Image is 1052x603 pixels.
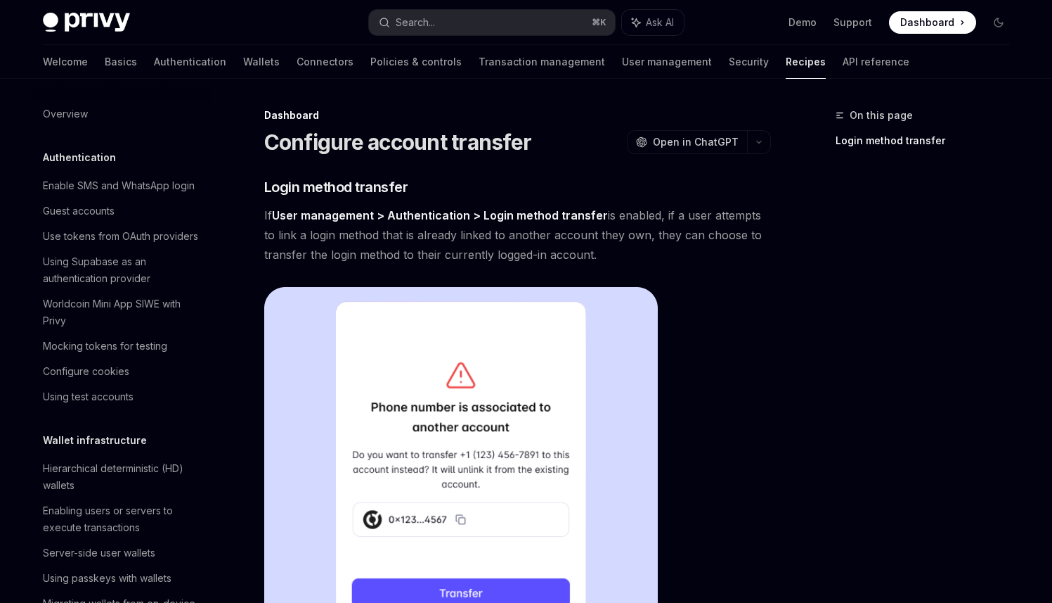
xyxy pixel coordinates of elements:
[43,570,171,587] div: Using passkeys with wallets
[43,363,129,380] div: Configure cookies
[836,129,1021,152] a: Login method transfer
[105,45,137,79] a: Basics
[622,10,684,35] button: Ask AI
[622,45,712,79] a: User management
[32,359,212,384] a: Configure cookies
[264,129,532,155] h1: Configure account transfer
[32,291,212,334] a: Worldcoin Mini App SIWE with Privy
[653,135,739,149] span: Open in ChatGPT
[32,249,212,291] a: Using Supabase as an authentication provider
[786,45,826,79] a: Recipes
[370,45,462,79] a: Policies & controls
[43,460,203,494] div: Hierarchical deterministic (HD) wallets
[592,17,606,28] span: ⌘ K
[396,14,435,31] div: Search...
[987,11,1010,34] button: Toggle dark mode
[43,149,116,166] h5: Authentication
[43,388,134,405] div: Using test accounts
[479,45,605,79] a: Transaction management
[272,208,608,222] strong: User management > Authentication > Login method transfer
[900,15,954,30] span: Dashboard
[264,177,408,197] span: Login method transfer
[43,13,130,32] img: dark logo
[43,228,198,245] div: Use tokens from OAuth providers
[32,198,212,224] a: Guest accounts
[646,15,674,30] span: Ask AI
[32,384,212,410] a: Using test accounts
[729,45,769,79] a: Security
[264,205,771,265] span: If is enabled, if a user attempts to link a login method that is already linked to another accoun...
[43,338,167,355] div: Mocking tokens for testing
[32,456,212,498] a: Hierarchical deterministic (HD) wallets
[32,498,212,540] a: Enabling users or servers to execute transactions
[43,203,115,220] div: Guest accounts
[788,15,817,30] a: Demo
[264,108,771,122] div: Dashboard
[32,334,212,359] a: Mocking tokens for testing
[43,45,88,79] a: Welcome
[43,432,147,449] h5: Wallet infrastructure
[850,107,913,124] span: On this page
[32,540,212,566] a: Server-side user wallets
[43,296,203,329] div: Worldcoin Mini App SIWE with Privy
[32,566,212,591] a: Using passkeys with wallets
[297,45,353,79] a: Connectors
[154,45,226,79] a: Authentication
[369,10,615,35] button: Search...⌘K
[627,130,747,154] button: Open in ChatGPT
[43,177,195,194] div: Enable SMS and WhatsApp login
[43,545,155,561] div: Server-side user wallets
[43,106,88,122] div: Overview
[243,45,280,79] a: Wallets
[32,101,212,127] a: Overview
[843,45,909,79] a: API reference
[32,224,212,249] a: Use tokens from OAuth providers
[833,15,872,30] a: Support
[32,173,212,198] a: Enable SMS and WhatsApp login
[43,502,203,536] div: Enabling users or servers to execute transactions
[43,253,203,287] div: Using Supabase as an authentication provider
[889,11,976,34] a: Dashboard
